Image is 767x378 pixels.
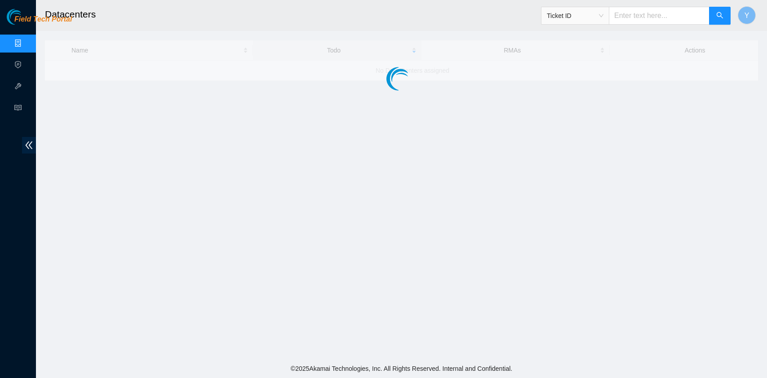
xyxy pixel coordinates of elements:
a: Akamai TechnologiesField Tech Portal [7,16,72,28]
input: Enter text here... [609,7,709,25]
img: Akamai Technologies [7,9,45,25]
button: Y [738,6,756,24]
span: search [716,12,723,20]
span: Ticket ID [547,9,603,22]
span: Y [745,10,749,21]
span: read [14,100,22,118]
span: Field Tech Portal [14,15,72,24]
footer: © 2025 Akamai Technologies, Inc. All Rights Reserved. Internal and Confidential. [36,359,767,378]
span: double-left [22,137,36,154]
button: search [709,7,731,25]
